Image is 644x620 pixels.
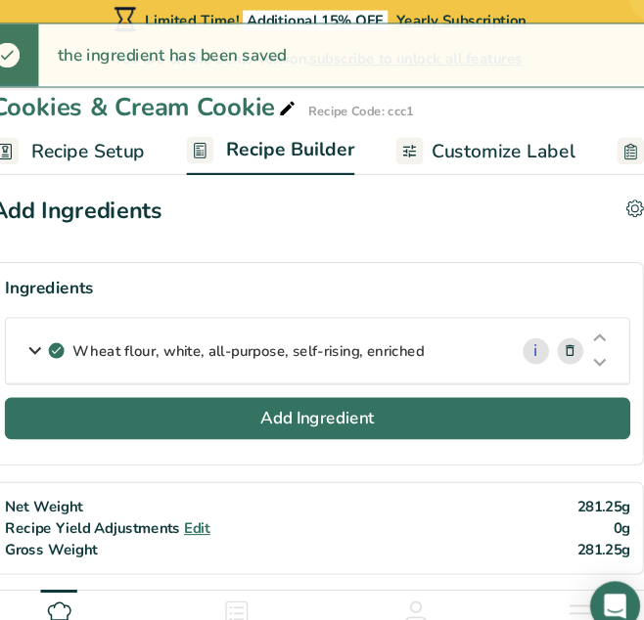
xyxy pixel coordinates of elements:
[252,18,388,36] span: Additional 15% OFF
[394,562,433,615] a: Account
[600,495,616,513] span: 0g
[197,495,221,513] span: Edit
[60,30,310,89] div: the ingredient has been saved
[29,307,615,369] div: Wheat flour, white, all-purpose, self-rising, enriched i
[429,137,564,163] span: Customize Label
[220,562,271,615] a: Ingredients
[16,191,176,223] div: Add Ingredients
[395,128,564,172] a: Customize Label
[126,14,518,37] div: Limited Time!
[16,128,160,172] a: Recipe Setup
[269,389,376,413] span: Add Ingredient
[53,137,160,163] span: Recipe Setup
[62,599,96,614] span: Recipes
[28,267,616,290] div: Ingredients
[220,599,271,614] span: Ingredients
[566,515,616,534] span: 281.25g
[92,328,422,348] p: Wheat flour, white, all-purpose, self-rising, enriched
[199,126,356,173] a: Recipe Builder
[28,515,115,534] span: Gross Weight
[394,599,433,614] span: Account
[313,104,412,121] div: Recipe Code: ccc1
[395,18,518,36] span: Yearly Subscription
[16,91,305,126] div: Cookies & Cream Cookie
[28,381,616,421] button: Add Ingredient
[557,599,582,614] span: Menu
[515,326,539,350] a: i
[566,474,616,493] span: 281.25g
[236,135,356,161] span: Recipe Builder
[28,495,193,513] span: Recipe Yield Adjustments
[577,554,624,600] div: Open Intercom Messenger
[62,562,96,615] a: Recipes
[28,474,102,493] span: Net Weight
